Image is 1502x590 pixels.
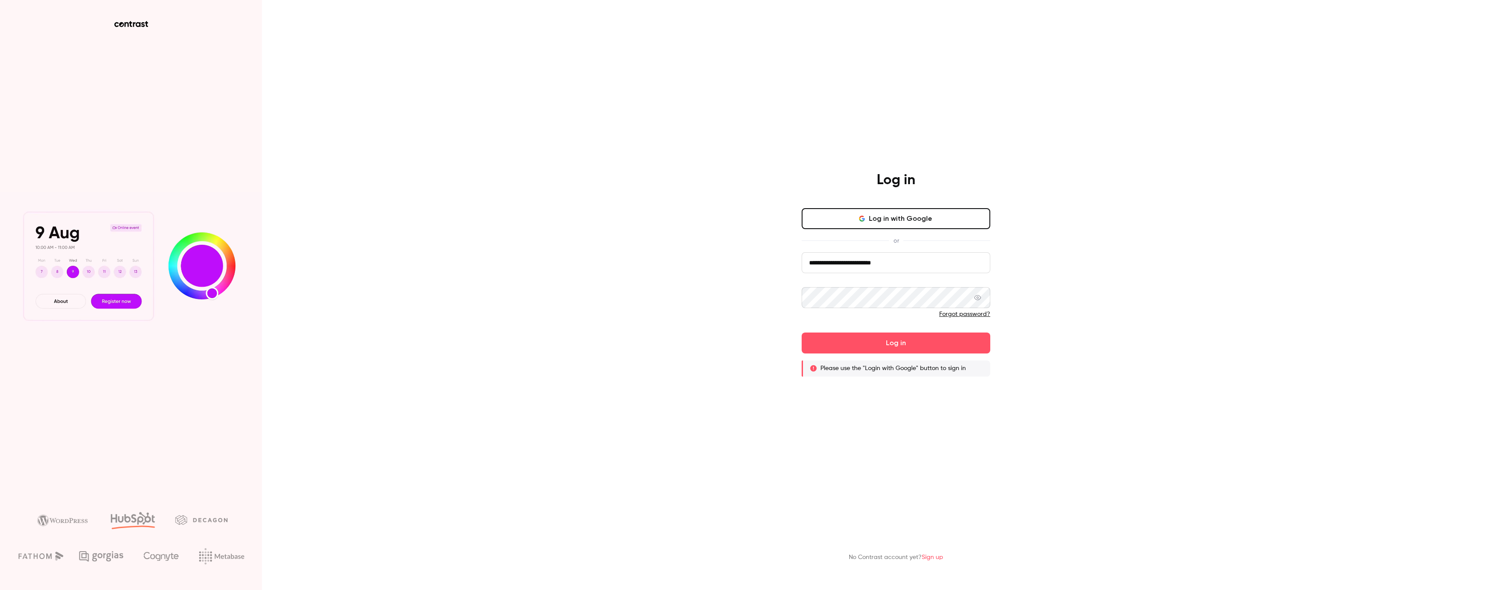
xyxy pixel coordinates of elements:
button: Log in [802,333,990,353]
a: Sign up [922,554,943,560]
p: No Contrast account yet? [849,553,943,562]
p: Please use the "Login with Google" button to sign in [820,364,966,373]
button: Log in with Google [802,208,990,229]
img: decagon [175,515,227,525]
h4: Log in [877,172,915,189]
a: Forgot password? [939,311,990,317]
span: or [889,236,903,245]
